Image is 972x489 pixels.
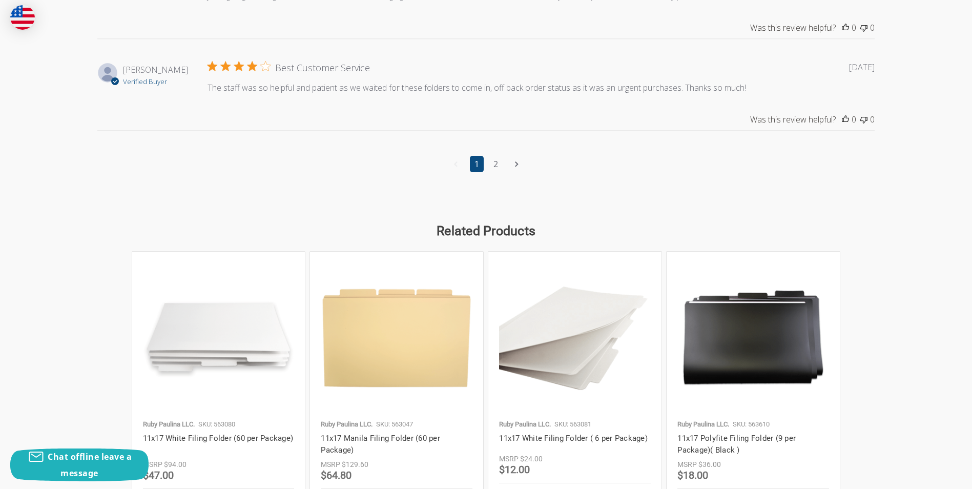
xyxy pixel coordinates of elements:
span: $94.00 [164,460,187,468]
span: $24.00 [520,455,543,463]
img: duty and tax information for United States [10,5,35,30]
div: 4 out of 5 stars [208,62,270,71]
span: $129.60 [342,460,368,468]
div: Best Customer Service [275,62,370,74]
a: Navigate to page 1 of comments [470,156,484,172]
a: 11x17 Manila Filing Folder (60 per Package) [321,434,440,455]
p: Ruby Paulina LLC. [677,419,729,430]
div: 0 [852,22,856,33]
iframe: Google Customer Reviews [887,461,972,489]
p: SKU: 563610 [733,419,770,430]
button: This review was helpful [842,114,849,125]
img: 11x17 Manila Filing Folder (60 per Package) [321,262,472,414]
div: Was this review helpful? [750,22,836,33]
a: Navigate to previous page [449,156,462,172]
a: 11x17 White Filing Folder ( 6 per Package) [499,434,648,443]
button: Chat offline leave a message [10,449,149,481]
a: Navigate to next page [510,156,523,172]
div: MSRP [499,454,519,464]
span: $64.80 [321,469,351,481]
img: 11x17 White Filing Folder ( 6 per Package) [499,262,650,414]
span: Chat offline leave a message [48,451,132,479]
div: 0 [870,114,875,125]
a: 11x17 White Filing Folder (60 per Package) [143,434,294,443]
p: SKU: 563081 [554,419,591,430]
p: Ruby Paulina LLC. [143,419,195,430]
a: 11x17 Polyfite Filing Folder (9 per Package)( Black ) [677,434,796,455]
p: Ruby Paulina LLC. [321,419,373,430]
span: $36.00 [698,460,721,468]
div: 0 [870,22,875,33]
img: 11x17 Polyfite Filing Folder (9 per Package)( Black ) [677,262,829,414]
button: This review was helpful [842,22,849,33]
span: $12.00 [499,463,530,476]
button: This review was not helpful [860,22,867,33]
div: [DATE] [849,62,875,73]
span: Kelly S. [123,64,188,75]
div: 0 [852,114,856,125]
div: MSRP [321,459,340,470]
span: $18.00 [677,469,708,481]
div: Was this review helpful? [750,114,836,125]
div: MSRP [143,459,162,470]
p: Ruby Paulina LLC. [499,419,551,430]
img: 11x17 White Filing Folder (60 per Package) [143,262,294,414]
h2: Related Products [43,221,929,241]
a: Navigate to page 2 of comments [489,156,503,172]
button: This review was not helpful [860,114,867,125]
p: SKU: 563047 [376,419,413,430]
div: MSRP [677,459,697,470]
span: $47.00 [143,469,174,481]
p: SKU: 563080 [198,419,235,430]
span: Verified Buyer [123,77,167,86]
